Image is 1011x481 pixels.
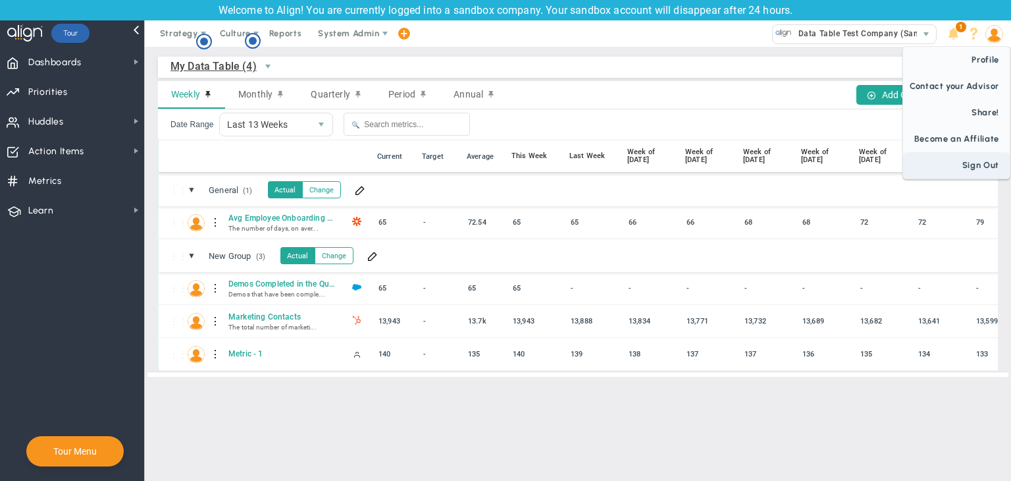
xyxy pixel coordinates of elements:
span: (1) [241,186,254,196]
span: Manually Updated [353,351,361,358]
div: Only the metric owner or admin can reorder this metric [169,349,182,360]
li: Announcements [943,20,964,47]
div: 137 [740,347,790,362]
div: 138 [625,347,674,362]
button: Tour Menu [49,445,101,457]
span: System Admin [318,28,379,38]
span: Annual [454,89,483,99]
div: Week of [DATE] [798,148,848,164]
span: Priorities [28,78,68,106]
span: (3) [254,252,267,262]
div: 68 [740,215,790,230]
div: 13,834 [625,314,674,329]
div: 135 [856,347,906,362]
span: Sign Out [903,152,1010,179]
div: Target [419,152,459,161]
span: 1 [956,22,966,32]
label: Date Range [170,120,214,129]
div: Only the metric owner or admin can reorder this metric [169,217,182,228]
button: Add Group [856,85,937,105]
img: Chandrika A [188,346,205,363]
span: Data Table Test Company (Sandbox) [792,25,941,42]
div: - [740,281,790,296]
span: Reports [263,20,309,47]
img: Salesforce Enabled [352,283,361,292]
div: - [798,281,848,296]
span: Quarterly [311,89,350,99]
div: This Week [509,152,558,160]
div: 13,888 [567,314,616,329]
div: 13,683.923 [464,314,507,329]
div: Current [375,152,414,161]
span: Avg Employee Onboarding Days [226,213,338,223]
div: 13,641 [914,314,964,329]
span: Last 13 Weeks [220,113,311,136]
div: - [419,314,462,329]
div: Week of [DATE] [740,148,790,164]
span: ▼ [188,185,195,194]
div: 13,771 [683,314,732,329]
div: 13,732 [740,314,790,329]
div: 72.538 [464,215,507,230]
input: Search metrics... [344,113,470,136]
span: Culture [220,28,251,38]
span: select [917,25,936,43]
div: 140 [375,347,417,362]
div: - [419,347,462,362]
div: 134 [914,347,964,362]
div: Only the metric owner or admin can reorder this metric [169,316,182,327]
div: 136 [798,347,848,362]
div: Week of [DATE] [625,148,674,164]
img: HubSpot Enabled [352,316,361,325]
div: Week of [DATE] [856,148,906,164]
div: Week of [DATE] [683,148,732,164]
span: Demos Completed in the Quarter [226,279,338,289]
div: 66 [625,215,674,230]
div: 72 [914,215,964,230]
div: Only the metric owner or admin can reorder this metric [169,283,182,294]
div: 66 [683,215,732,230]
div: Average [464,152,504,161]
div: - [419,281,462,296]
div: 65 [509,281,558,296]
div: 13,943 [375,314,417,329]
span: Monthly [238,89,272,99]
div: 135 [464,347,507,362]
div: - [567,281,616,296]
div: 137 [683,347,732,362]
div: - [856,281,906,296]
div: - [683,281,732,296]
div: Last Week [567,152,616,160]
span: My Data Table (4) [170,58,257,74]
div: 13,682 [856,314,906,329]
img: Jane Wilson [188,313,205,330]
div: 13,689 [798,314,848,329]
div: - [625,281,674,296]
img: Zapier Enabled [352,217,361,226]
img: Lisa Jenkins [188,214,205,231]
div: 65 [375,215,417,230]
span: Action Items [28,138,84,165]
div: 65 [375,281,417,296]
div: 65 [509,215,558,230]
div: 139 [567,347,616,362]
div: The number of days, on average, that it takes to onboard an employee. [226,224,331,232]
span: select [257,55,279,78]
span: Only administrators can reorder categories [169,251,188,262]
img: 64089.Person.photo [985,25,1003,43]
span: Only administrators can reorder categories [169,185,188,196]
div: 140 [509,347,558,362]
span: Huddles [28,108,64,136]
span: Profile [903,47,1010,73]
img: Mark Collins [188,280,205,297]
div: 65 [464,281,507,296]
span: Become an Affiliate [903,126,1010,152]
button: Actual [280,247,315,264]
button: Change [302,181,341,198]
span: Share! [903,99,1010,126]
span: Metric - 1 [226,349,338,359]
span: Weekly [171,89,200,99]
div: 72 [856,215,906,230]
span: Click to edit group name [203,181,260,199]
div: - [914,281,964,296]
